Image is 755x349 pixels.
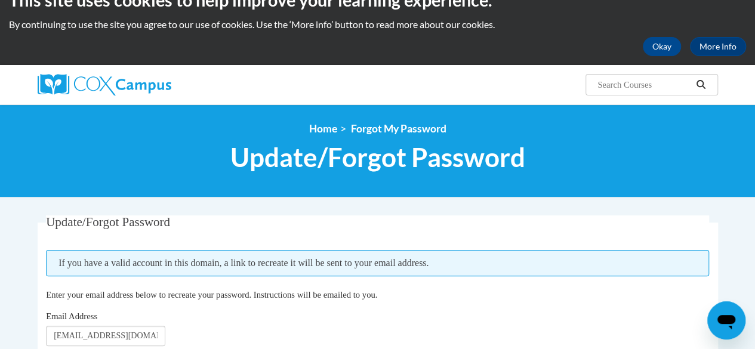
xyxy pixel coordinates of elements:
p: By continuing to use the site you agree to our use of cookies. Use the ‘More info’ button to read... [9,18,746,31]
button: Okay [643,37,681,56]
button: Search [692,78,710,92]
input: Email [46,326,165,346]
input: Search Courses [596,78,692,92]
span: Enter your email address below to recreate your password. Instructions will be emailed to you. [46,290,377,299]
span: Forgot My Password [351,122,446,135]
span: Update/Forgot Password [46,215,170,229]
iframe: Button to launch messaging window [707,301,745,339]
span: If you have a valid account in this domain, a link to recreate it will be sent to your email addr... [46,250,709,276]
span: Email Address [46,311,97,321]
a: Cox Campus [38,74,252,95]
img: Cox Campus [38,74,171,95]
span: Update/Forgot Password [230,141,525,173]
a: More Info [690,37,746,56]
a: Home [309,122,337,135]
